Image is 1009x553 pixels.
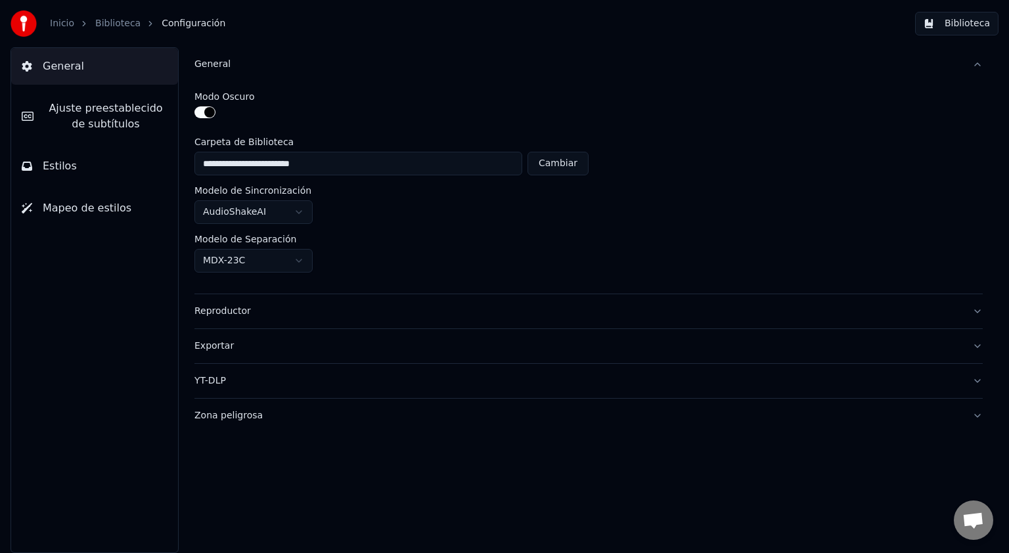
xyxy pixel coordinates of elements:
[11,148,178,185] button: Estilos
[43,158,77,174] span: Estilos
[43,58,84,74] span: General
[11,90,178,143] button: Ajuste preestablecido de subtítulos
[954,500,993,540] div: Chat abierto
[194,186,311,195] label: Modelo de Sincronización
[194,409,962,422] div: Zona peligrosa
[915,12,998,35] button: Biblioteca
[194,47,983,81] button: General
[194,364,983,398] button: YT-DLP
[194,81,983,294] div: General
[527,152,589,175] button: Cambiar
[194,374,962,387] div: YT-DLP
[95,17,141,30] a: Biblioteca
[50,17,74,30] a: Inicio
[50,17,225,30] nav: breadcrumb
[194,305,962,318] div: Reproductor
[44,100,168,132] span: Ajuste preestablecido de subtítulos
[194,58,962,71] div: General
[194,137,589,146] label: Carpeta de Biblioteca
[11,11,37,37] img: youka
[194,294,983,328] button: Reproductor
[194,234,296,244] label: Modelo de Separación
[162,17,225,30] span: Configuración
[194,399,983,433] button: Zona peligrosa
[11,48,178,85] button: General
[194,340,962,353] div: Exportar
[43,200,131,216] span: Mapeo de estilos
[194,329,983,363] button: Exportar
[11,190,178,227] button: Mapeo de estilos
[194,92,254,101] label: Modo Oscuro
